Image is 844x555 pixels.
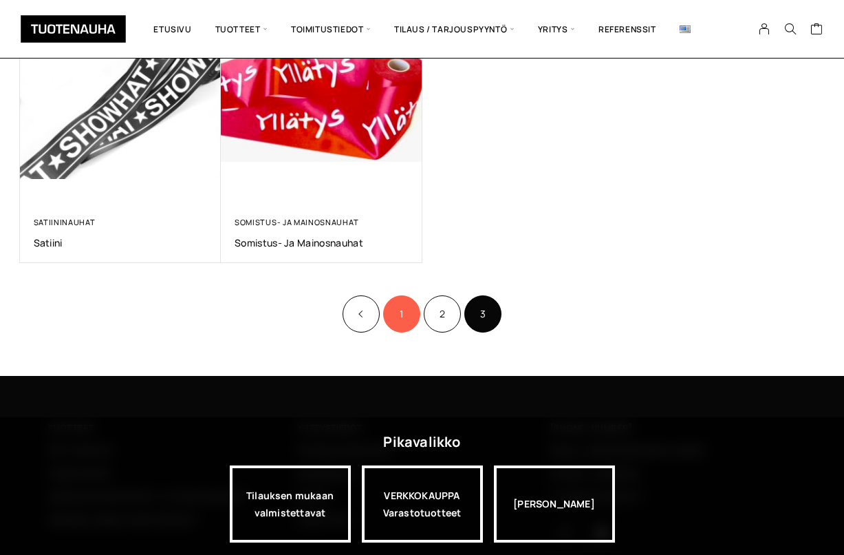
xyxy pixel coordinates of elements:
span: Toimitustiedot [279,10,382,48]
a: My Account [751,23,778,35]
nav: Product Pagination [20,294,825,335]
a: Tilauksen mukaan valmistettavat [230,465,351,543]
a: Etusivu [142,10,203,48]
a: Somistus- ja mainosnauhat [235,217,358,227]
img: English [680,25,691,33]
span: Sivu 3 [464,295,501,333]
span: Yritys [526,10,587,48]
a: Sivu 1 [383,295,420,333]
img: Tuotenauha Oy [21,15,126,43]
span: Tuotteet [204,10,279,48]
a: Referenssit [587,10,668,48]
a: Satiininauhat [34,217,96,227]
a: VERKKOKAUPPAVarastotuotteet [362,465,483,543]
a: Satiini [34,236,208,249]
div: VERKKOKAUPPA Varastotuotteet [362,465,483,543]
span: Tilaus / Tarjouspyyntö [382,10,526,48]
button: Search [777,23,803,35]
a: Somistus- ja mainosnauhat [235,236,409,249]
a: Sivu 2 [424,295,461,333]
a: Cart [810,22,823,39]
div: Pikavalikko [383,430,460,454]
div: [PERSON_NAME] [494,465,615,543]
